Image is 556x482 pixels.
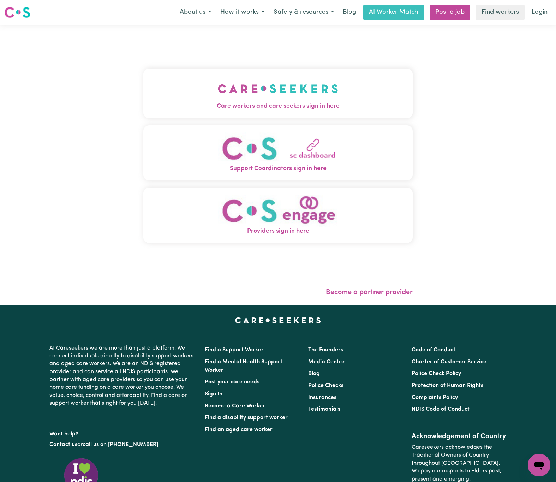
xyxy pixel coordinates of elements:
button: About us [175,5,216,20]
a: call us on [PHONE_NUMBER] [83,442,158,447]
a: Find an aged care worker [205,427,273,433]
a: Testimonials [308,406,340,412]
a: Insurances [308,395,336,400]
a: Post your care needs [205,379,259,385]
button: Care workers and care seekers sign in here [143,69,413,118]
a: Careseekers home page [235,317,321,323]
a: NDIS Code of Conduct [412,406,470,412]
p: At Careseekers we are more than just a platform. We connect individuals directly to disability su... [49,341,196,410]
p: Want help? [49,427,196,438]
a: Code of Conduct [412,347,455,353]
a: Find a disability support worker [205,415,288,421]
a: Find workers [476,5,525,20]
a: Post a job [430,5,470,20]
a: Become a partner provider [326,289,413,296]
a: Sign In [205,391,222,397]
a: AI Worker Match [363,5,424,20]
span: Care workers and care seekers sign in here [143,102,413,111]
a: Login [527,5,552,20]
iframe: Button to launch messaging window [528,454,550,476]
a: Complaints Policy [412,395,458,400]
a: Become a Care Worker [205,403,265,409]
span: Providers sign in here [143,227,413,236]
button: How it works [216,5,269,20]
a: Blog [339,5,360,20]
a: The Founders [308,347,343,353]
img: Careseekers logo [4,6,30,19]
a: Charter of Customer Service [412,359,486,365]
h2: Acknowledgement of Country [412,432,507,441]
button: Support Coordinators sign in here [143,125,413,181]
button: Providers sign in here [143,188,413,243]
span: Support Coordinators sign in here [143,164,413,173]
a: Media Centre [308,359,345,365]
a: Police Checks [308,383,343,388]
a: Careseekers logo [4,4,30,20]
p: or [49,438,196,451]
button: Safety & resources [269,5,339,20]
a: Contact us [49,442,77,447]
a: Police Check Policy [412,371,461,376]
a: Find a Support Worker [205,347,264,353]
a: Blog [308,371,320,376]
a: Find a Mental Health Support Worker [205,359,282,373]
a: Protection of Human Rights [412,383,483,388]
